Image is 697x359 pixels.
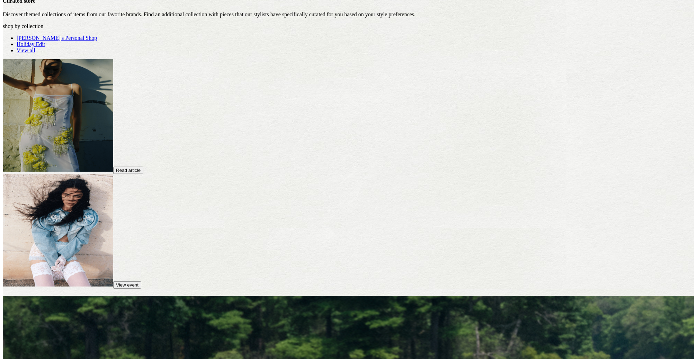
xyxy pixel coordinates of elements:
p: Discover themed collections of items from our favorite brands. Find an additional collection with... [3,11,694,18]
span: shop by collection [3,23,43,29]
a: View all [17,47,35,53]
button: Read article [113,167,143,174]
a: [PERSON_NAME]'s Personal Shop [17,35,97,41]
a: Holiday Edit [17,41,45,47]
img: Lorem inpsum [3,59,113,172]
button: View event [113,281,141,289]
img: Lorem inpsum [3,174,113,287]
